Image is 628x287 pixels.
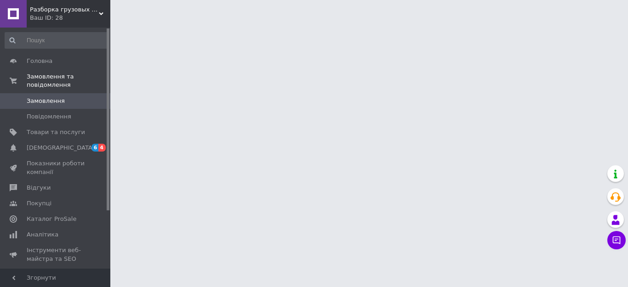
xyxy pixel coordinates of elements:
button: Чат з покупцем [607,231,626,249]
span: Повідомлення [27,113,71,121]
input: Пошук [5,32,108,49]
span: Головна [27,57,52,65]
span: Замовлення та повідомлення [27,73,110,89]
span: Товари та послуги [27,128,85,136]
span: Відгуки [27,184,51,192]
span: Аналітика [27,231,58,239]
span: Замовлення [27,97,65,105]
span: Покупці [27,199,51,208]
span: Показники роботи компанії [27,159,85,176]
span: Разборка грузовых автомобилей MAN & MERCEDES [30,6,99,14]
span: [DEMOGRAPHIC_DATA] [27,144,95,152]
span: Каталог ProSale [27,215,76,223]
div: Ваш ID: 28 [30,14,110,22]
span: 6 [91,144,99,152]
span: 4 [98,144,106,152]
span: Інструменти веб-майстра та SEO [27,246,85,263]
